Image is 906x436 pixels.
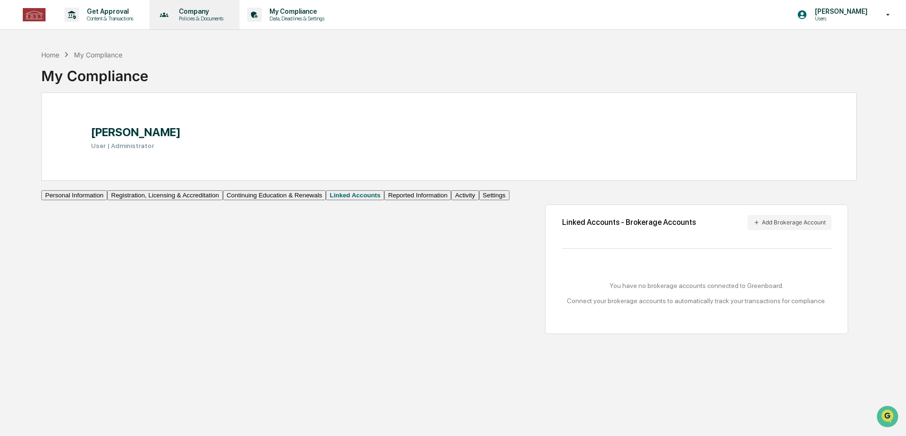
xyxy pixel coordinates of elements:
[223,190,326,200] button: Continuing Education & Renewals
[562,282,832,305] div: You have no brokerage accounts connected to Greenboard. Connect your brokerage accounts to automa...
[9,139,17,146] div: 🔎
[78,120,118,129] span: Attestations
[67,160,115,168] a: Powered byPylon
[91,142,181,149] h3: User | Administrator
[107,190,222,200] button: Registration, Licensing & Accreditation
[79,15,138,22] p: Content & Transactions
[19,120,61,129] span: Preclearance
[748,215,832,230] button: Add Brokerage Account
[807,8,872,15] p: [PERSON_NAME]
[161,75,173,87] button: Start new chat
[79,8,138,15] p: Get Approval
[9,73,27,90] img: 1746055101610-c473b297-6a78-478c-a979-82029cc54cd1
[807,15,872,22] p: Users
[9,121,17,128] div: 🖐️
[384,190,451,200] button: Reported Information
[91,125,181,139] h1: [PERSON_NAME]
[94,161,115,168] span: Pylon
[41,190,509,200] div: secondary tabs example
[41,51,59,59] div: Home
[74,51,122,59] div: My Compliance
[326,190,384,200] button: Linked Accounts
[69,121,76,128] div: 🗄️
[9,20,173,35] p: How can we help?
[171,8,228,15] p: Company
[41,60,148,84] div: My Compliance
[262,8,329,15] p: My Compliance
[451,190,479,200] button: Activity
[171,15,228,22] p: Policies & Documents
[32,73,156,82] div: Start new chat
[562,218,696,227] div: Linked Accounts - Brokerage Accounts
[479,190,509,200] button: Settings
[6,116,65,133] a: 🖐️Preclearance
[19,138,60,147] span: Data Lookup
[6,134,64,151] a: 🔎Data Lookup
[262,15,329,22] p: Data, Deadlines & Settings
[41,190,107,200] button: Personal Information
[32,82,124,90] div: We're offline, we'll be back soon
[23,8,46,21] img: logo
[65,116,121,133] a: 🗄️Attestations
[876,405,901,430] iframe: Open customer support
